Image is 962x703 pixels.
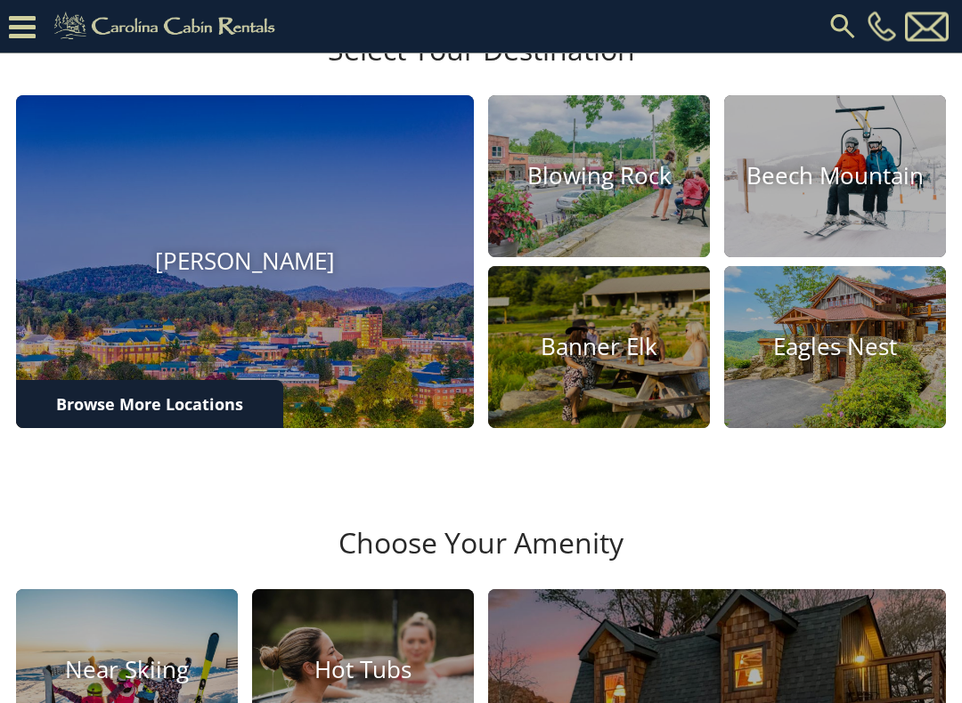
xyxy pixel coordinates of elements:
h4: Near Skiing [16,657,238,684]
h3: Select Your Destination [13,34,949,96]
h4: Eagles Nest [724,335,946,362]
a: Blowing Rock [488,96,710,258]
img: Khaki-logo.png [45,9,290,44]
h4: Beech Mountain [724,164,946,191]
h4: Blowing Rock [488,164,710,191]
a: Browse More Locations [16,381,283,429]
a: [PHONE_NUMBER] [863,12,901,42]
h4: [PERSON_NAME] [16,249,474,277]
h4: Banner Elk [488,335,710,362]
img: search-regular.svg [827,11,859,43]
a: Banner Elk [488,267,710,429]
a: Beech Mountain [724,96,946,258]
a: Eagles Nest [724,267,946,429]
a: [PERSON_NAME] [16,96,474,429]
h3: Choose Your Amenity [13,527,949,589]
h4: Hot Tubs [252,657,474,684]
